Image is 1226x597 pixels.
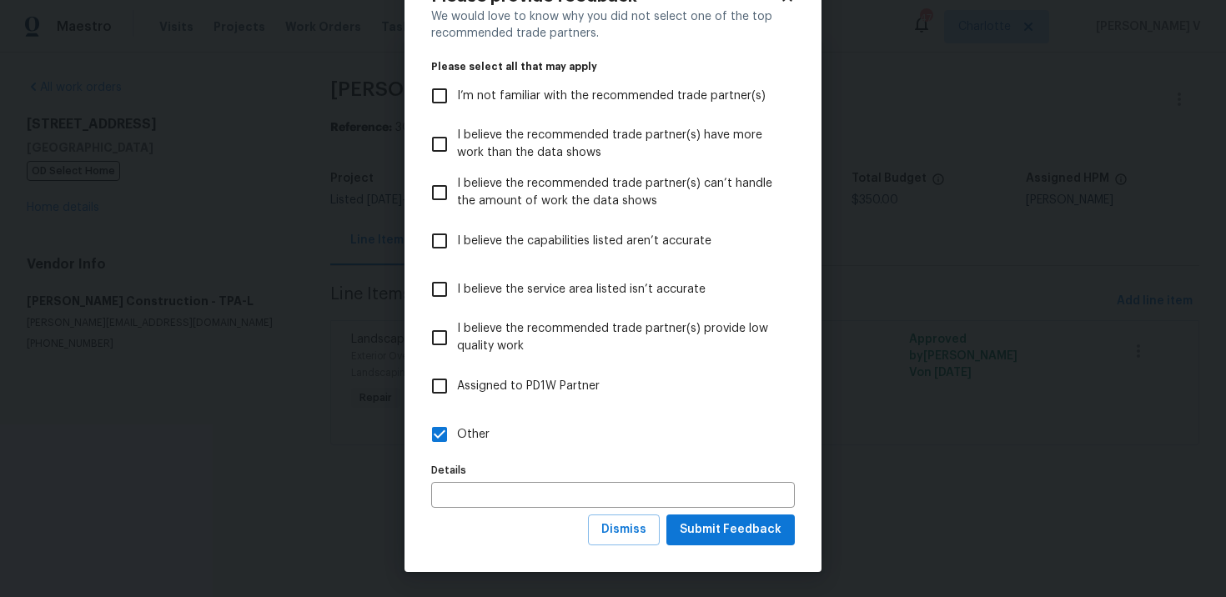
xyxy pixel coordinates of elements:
span: I believe the service area listed isn’t accurate [457,281,706,298]
div: We would love to know why you did not select one of the top recommended trade partners. [431,8,795,42]
span: I believe the recommended trade partner(s) have more work than the data shows [457,127,781,162]
span: Other [457,426,490,444]
span: Assigned to PD1W Partner [457,378,600,395]
legend: Please select all that may apply [431,62,795,72]
span: Submit Feedback [680,519,781,540]
button: Submit Feedback [666,514,795,545]
span: I believe the recommended trade partner(s) can’t handle the amount of work the data shows [457,175,781,210]
span: I believe the recommended trade partner(s) provide low quality work [457,320,781,355]
button: Dismiss [588,514,660,545]
span: I believe the capabilities listed aren’t accurate [457,233,711,250]
label: Details [431,465,795,475]
span: I’m not familiar with the recommended trade partner(s) [457,88,766,105]
span: Dismiss [601,519,646,540]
